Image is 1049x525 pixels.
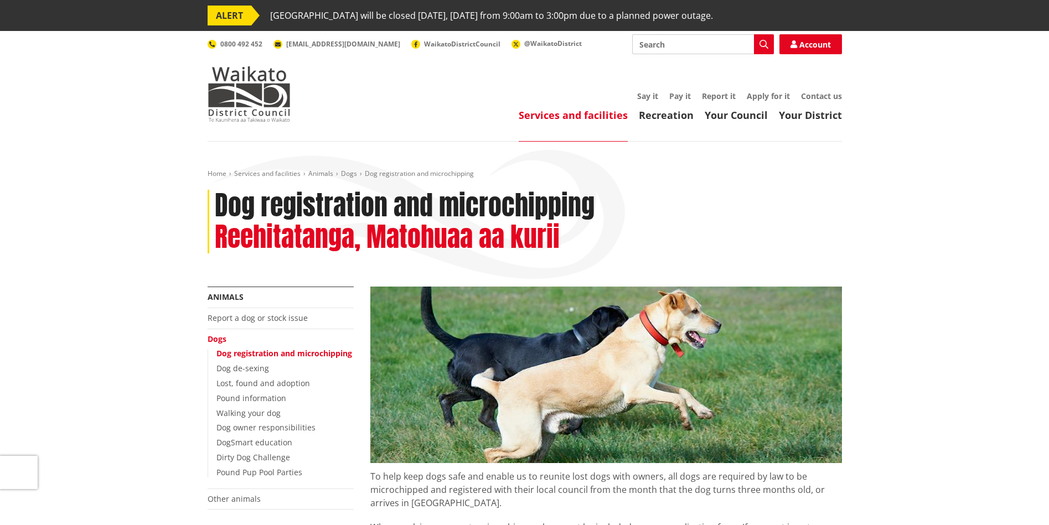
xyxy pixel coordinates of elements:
h2: Reehitatanga, Matohuaa aa kurii [215,221,560,253]
a: Your District [779,108,842,122]
span: ALERT [208,6,251,25]
span: [EMAIL_ADDRESS][DOMAIN_NAME] [286,39,400,49]
span: Dog registration and microchipping [365,169,474,178]
img: Register your dog [370,287,842,463]
a: Dogs [208,334,226,344]
a: WaikatoDistrictCouncil [411,39,500,49]
a: DogSmart education [216,437,292,448]
a: Lost, found and adoption [216,378,310,388]
a: Say it [637,91,658,101]
a: Report a dog or stock issue [208,313,308,323]
a: Dog owner responsibilities [216,422,316,433]
a: Pound information [216,393,286,403]
a: Other animals [208,493,261,504]
a: @WaikatoDistrict [511,39,582,48]
a: Apply for it [747,91,790,101]
a: Animals [208,292,244,302]
p: To help keep dogs safe and enable us to reunite lost dogs with owners, all dogs are required by l... [370,463,842,510]
a: Animals [308,169,333,178]
a: Dogs [341,169,357,178]
a: Pound Pup Pool Parties [216,467,302,477]
a: Services and facilities [519,108,628,122]
a: Pay it [669,91,691,101]
a: Recreation [639,108,694,122]
a: Report it [702,91,736,101]
a: Dog registration and microchipping [216,348,352,358]
span: 0800 492 452 [220,39,262,49]
iframe: Messenger Launcher [998,479,1038,518]
span: @WaikatoDistrict [524,39,582,48]
a: Your Council [705,108,768,122]
a: [EMAIL_ADDRESS][DOMAIN_NAME] [273,39,400,49]
img: Waikato District Council - Te Kaunihera aa Takiwaa o Waikato [208,66,291,122]
span: [GEOGRAPHIC_DATA] will be closed [DATE], [DATE] from 9:00am to 3:00pm due to a planned power outage. [270,6,713,25]
input: Search input [632,34,774,54]
a: Contact us [801,91,842,101]
a: Dog de-sexing [216,363,269,373]
a: 0800 492 452 [208,39,262,49]
nav: breadcrumb [208,169,842,179]
h1: Dog registration and microchipping [215,190,595,222]
a: Services and facilities [234,169,301,178]
a: Account [779,34,842,54]
a: Walking your dog [216,408,281,418]
a: Home [208,169,226,178]
span: WaikatoDistrictCouncil [424,39,500,49]
a: Dirty Dog Challenge [216,452,290,462]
